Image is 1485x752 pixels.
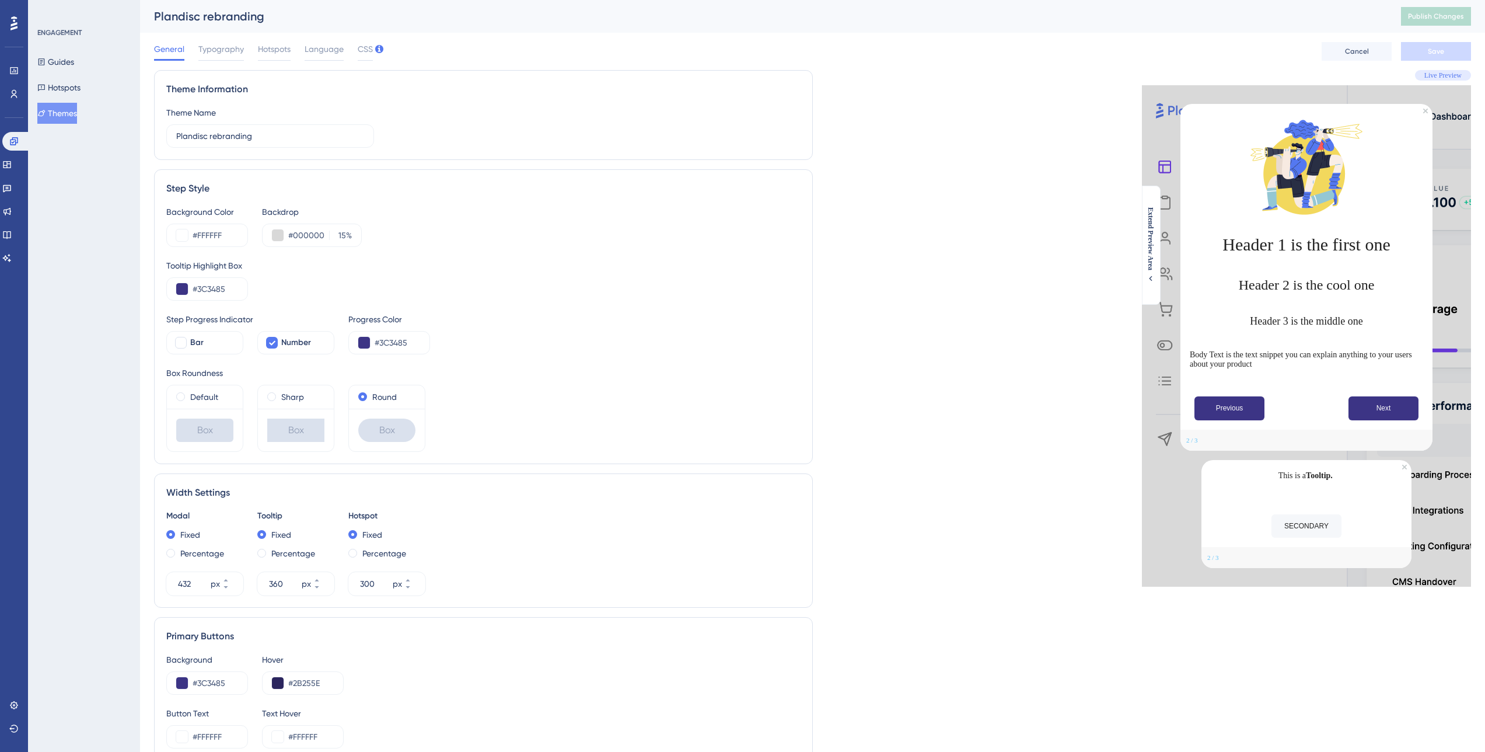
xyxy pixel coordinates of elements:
button: Guides [37,51,74,72]
button: Themes [37,103,77,124]
div: Box Roundness [166,366,801,380]
label: Fixed [362,528,382,542]
span: Cancel [1345,47,1369,56]
button: px [313,584,334,596]
p: Body Text is the text snippet you can explain anything to your users about your product [1190,350,1423,369]
div: Step Style [166,182,801,196]
div: Button Text [166,706,248,720]
img: Modal Media [1248,109,1365,225]
button: px [313,572,334,584]
span: Publish Changes [1408,12,1464,21]
label: % [329,228,352,242]
div: Primary Buttons [166,629,801,643]
div: Close Preview [1423,109,1428,113]
div: Plandisc rebranding [154,8,1372,25]
div: Hotspot [348,509,425,523]
span: Number [281,336,311,350]
div: Backdrop [262,205,362,219]
label: Percentage [271,546,315,560]
label: Percentage [362,546,406,560]
div: px [302,577,311,591]
div: Box [358,419,415,442]
div: Background Color [166,205,248,219]
h1: Header 1 is the first one [1190,235,1423,255]
div: Close Preview [1402,465,1407,469]
button: SECONDARY [1271,514,1341,538]
div: ENGAGEMENT [37,28,82,37]
div: Theme Name [166,106,216,120]
button: Cancel [1322,42,1392,61]
label: Fixed [271,528,291,542]
label: Sharp [281,390,304,404]
span: General [154,42,184,56]
input: px [269,577,299,591]
div: Hover [262,653,344,667]
button: Previous [1194,396,1264,420]
input: px [360,577,390,591]
span: Hotspots [258,42,291,56]
h2: Header 2 is the cool one [1190,277,1423,293]
div: Box [267,419,324,442]
button: Extend Preview Area [1141,207,1160,283]
button: Next [1348,396,1418,420]
div: Width Settings [166,486,801,500]
p: This is a [1211,469,1402,483]
span: CSS [358,42,373,56]
button: px [404,584,425,596]
label: Default [190,390,218,404]
div: Tooltip Highlight Box [166,259,801,273]
span: Extend Preview Area [1146,207,1155,270]
input: Theme Name [176,130,364,142]
div: Progress Color [348,312,430,326]
input: % [333,228,346,242]
div: Modal [166,509,243,523]
div: Text Hover [262,706,344,720]
h3: Header 3 is the middle one [1190,315,1423,328]
label: Percentage [180,546,224,560]
button: Publish Changes [1401,7,1471,26]
div: Step 2 of 3 [1186,436,1198,445]
span: Typography [198,42,244,56]
div: Footer [1201,547,1411,568]
button: px [404,572,425,584]
div: Footer [1180,430,1432,451]
button: Hotspots [37,77,81,98]
div: px [211,577,220,591]
div: Theme Information [166,82,801,96]
div: Box [176,419,233,442]
input: px [178,577,208,591]
div: Step 2 of 3 [1207,553,1219,562]
button: px [222,584,243,596]
div: Tooltip [257,509,334,523]
button: px [222,572,243,584]
div: px [393,577,402,591]
span: Live Preview [1424,71,1462,80]
label: Round [372,390,397,404]
label: Fixed [180,528,200,542]
span: Bar [190,336,204,350]
button: Save [1401,42,1471,61]
div: Background [166,653,248,667]
span: Save [1428,47,1444,56]
div: Step Progress Indicator [166,312,334,326]
b: Tooltip. [1306,471,1333,480]
span: Language [305,42,344,56]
